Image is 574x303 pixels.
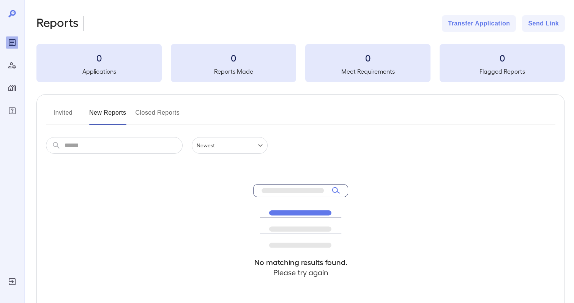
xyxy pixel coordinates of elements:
[6,105,18,117] div: FAQ
[6,82,18,94] div: Manage Properties
[192,137,268,154] div: Newest
[36,15,79,32] h2: Reports
[46,107,80,125] button: Invited
[6,36,18,49] div: Reports
[305,67,430,76] h5: Meet Requirements
[440,52,565,64] h3: 0
[6,276,18,288] div: Log Out
[36,52,162,64] h3: 0
[440,67,565,76] h5: Flagged Reports
[171,67,296,76] h5: Reports Made
[253,257,348,267] h4: No matching results found.
[36,67,162,76] h5: Applications
[89,107,126,125] button: New Reports
[171,52,296,64] h3: 0
[442,15,516,32] button: Transfer Application
[136,107,180,125] button: Closed Reports
[305,52,430,64] h3: 0
[36,44,565,82] summary: 0Applications0Reports Made0Meet Requirements0Flagged Reports
[253,267,348,278] h4: Please try again
[522,15,565,32] button: Send Link
[6,59,18,71] div: Manage Users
